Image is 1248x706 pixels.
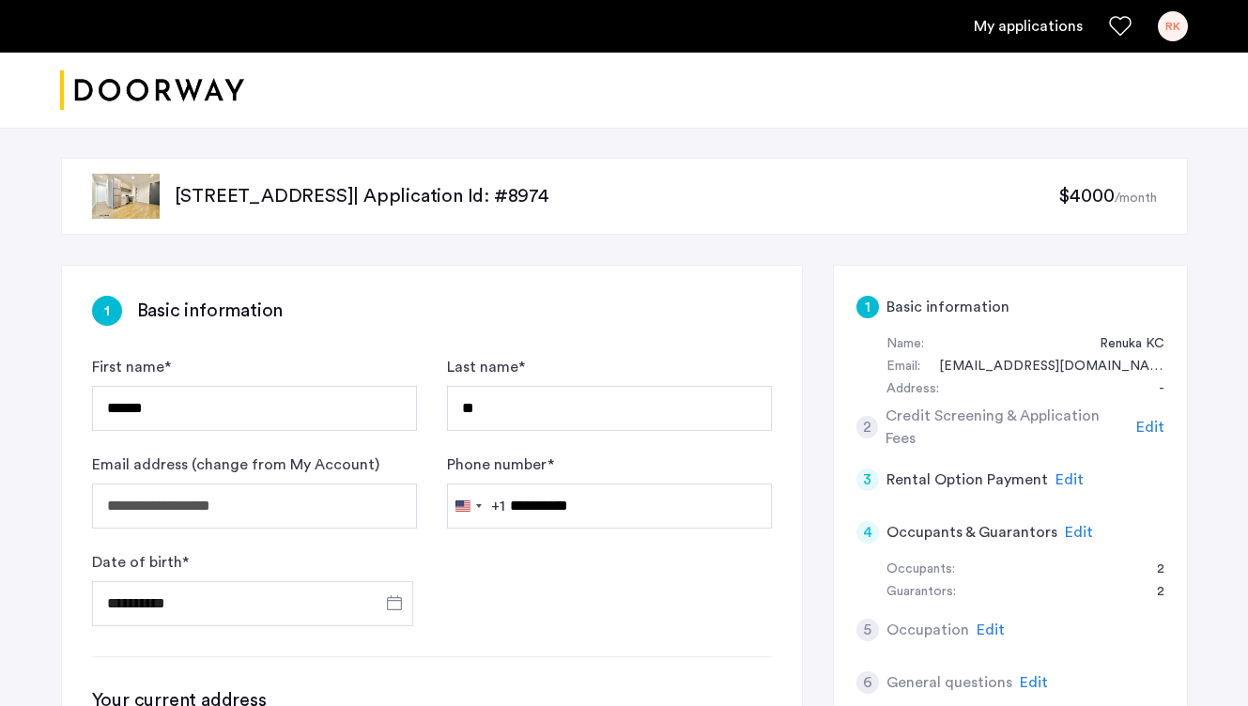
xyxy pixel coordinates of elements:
span: $4000 [1058,187,1114,206]
h3: Basic information [137,298,284,324]
div: 4 [856,521,879,544]
div: 1 [856,296,879,318]
div: kcrenu19@yahoo.com [920,356,1164,378]
span: Edit [1065,525,1093,540]
p: [STREET_ADDRESS] | Application Id: #8974 [175,183,1059,209]
label: First name * [92,356,171,378]
a: Favorites [1109,15,1132,38]
h5: Occupants & Guarantors [886,521,1057,544]
div: 2 [1138,559,1164,581]
sub: /month [1115,192,1157,205]
label: Date of birth * [92,551,189,574]
div: 3 [856,468,879,491]
div: - [1140,378,1164,401]
span: Edit [1055,472,1084,487]
h5: Credit Screening & Application Fees [886,405,1129,450]
h5: Basic information [886,296,1009,318]
h5: Rental Option Payment [886,468,1048,491]
iframe: chat widget [1169,631,1229,687]
label: Email address (change from My Account) [92,453,379,476]
div: +1 [491,495,505,517]
div: Email: [886,356,920,378]
h5: Occupation [886,619,969,641]
a: Cazamio logo [60,55,244,126]
img: logo [60,55,244,126]
div: Address: [886,378,939,401]
div: Occupants: [886,559,955,581]
span: Edit [977,622,1005,637]
div: Guarantors: [886,581,956,604]
div: 5 [856,619,879,641]
h5: General questions [886,671,1012,694]
button: Selected country [448,484,505,528]
span: Edit [1020,675,1048,690]
div: 2 [856,416,879,438]
a: My application [974,15,1083,38]
div: 1 [92,296,122,326]
label: Phone number * [447,453,554,476]
img: apartment [92,174,160,219]
div: 6 [856,671,879,694]
div: RK [1158,11,1188,41]
div: Renuka KC [1081,333,1164,356]
label: Last name * [447,356,525,378]
div: 2 [1138,581,1164,604]
span: Edit [1136,420,1164,435]
button: Open calendar [383,591,406,614]
div: Name: [886,333,924,356]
